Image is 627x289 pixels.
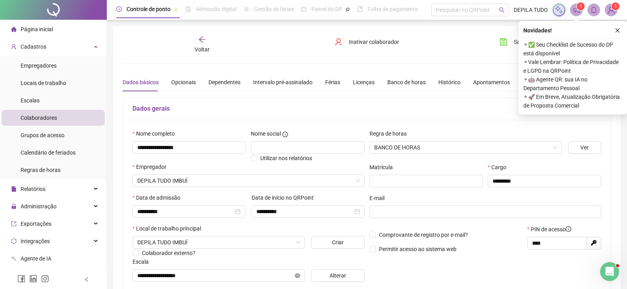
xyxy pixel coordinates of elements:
[208,78,241,87] div: Dependentes
[555,6,563,14] img: sparkle-icon.fc2bf0ac1784a2077858766a79e2daf3.svg
[21,115,57,121] span: Colaboradores
[133,104,601,113] h5: Dados gerais
[251,129,281,138] span: Nome social
[198,36,206,43] span: arrow-left
[369,194,390,202] label: E-mail
[345,7,350,12] span: pushpin
[21,221,51,227] span: Exportações
[195,46,210,53] span: Voltar
[21,62,57,69] span: Empregadores
[353,78,375,87] div: Licenças
[21,80,66,86] span: Locais de trabalho
[499,7,505,13] span: search
[21,167,61,173] span: Regras de horas
[387,78,426,87] div: Banco de horas
[614,4,617,9] span: 1
[21,186,45,192] span: Relatórios
[494,36,535,48] button: Salvar
[332,238,344,247] span: Criar
[523,75,622,93] span: ⚬ 🤖 Agente QR: sua IA no Departamento Pessoal
[367,6,418,12] span: Folha de pagamento
[84,277,89,282] span: left
[573,6,580,13] span: notification
[301,6,307,12] span: dashboard
[133,257,154,266] label: Escala
[311,236,365,249] button: Criar
[29,275,37,283] span: linkedin
[186,6,191,12] span: file-done
[523,58,622,75] span: ⚬ Vale Lembrar: Política de Privacidade e LGPD na QRPoint
[11,238,17,244] span: sync
[260,155,312,161] span: Utilizar nos relatórios
[253,78,313,87] div: Intervalo pré-assinalado
[252,193,319,202] label: Data de início no QRPoint
[531,225,571,234] span: PIN de acesso
[137,175,360,187] span: KAJOBE PRODUTOS E SERVIÇOS DE CUIDADOS COM A BELEZA LIMITADA
[133,162,172,171] label: Empregador
[127,6,170,12] span: Controle de ponto
[374,142,557,153] span: BANCO DE HORAS
[11,186,17,192] span: file
[295,273,300,278] span: eye
[11,26,17,32] span: home
[379,232,468,238] span: Comprovante de registro por e-mail?
[349,38,399,46] span: Inativar colaborador
[335,38,343,46] span: user-delete
[21,203,57,210] span: Administração
[21,43,46,50] span: Cadastros
[514,6,548,14] span: DEPILA TUDO
[171,78,196,87] div: Opcionais
[11,44,17,49] span: user-add
[41,275,49,283] span: instagram
[379,246,457,252] span: Permitir acesso ao sistema web
[566,226,571,232] span: info-circle
[133,224,206,233] label: Local de trabalho principal
[282,132,288,137] span: info-circle
[615,28,620,33] span: close
[369,163,398,172] label: Matrícula
[21,26,53,32] span: Página inicial
[329,36,405,48] button: Inativar colaborador
[438,78,460,87] div: Histórico
[244,6,249,12] span: sun
[473,78,510,87] div: Apontamentos
[21,255,51,262] span: Agente de IA
[488,163,511,172] label: Cargo
[133,129,180,138] label: Nome completo
[590,6,597,13] span: bell
[500,38,508,46] span: save
[133,193,186,202] label: Data de admissão
[17,275,25,283] span: facebook
[605,4,617,16] img: 1018
[311,269,365,282] button: Alterar
[254,6,294,12] span: Gestão de férias
[21,238,50,244] span: Integrações
[174,7,178,12] span: pushpin
[568,141,601,154] button: Ver
[123,78,159,87] div: Dados básicos
[612,2,619,10] sup: Atualize o seu contato no menu Meus Dados
[137,236,300,248] span: DEPILA TUDO IMBUÍ
[523,93,622,110] span: ⚬ 🚀 Em Breve, Atualização Obrigatória de Proposta Comercial
[580,143,589,152] span: Ver
[325,78,340,87] div: Férias
[311,6,342,12] span: Painel do DP
[21,97,40,104] span: Escalas
[116,6,122,12] span: clock-circle
[11,221,17,227] span: export
[357,6,363,12] span: book
[369,129,412,138] label: Regra de horas
[600,262,619,281] iframe: Intercom live chat
[580,4,582,9] span: 1
[523,26,552,35] span: Novidades !
[142,250,195,256] span: Colaborador externo?
[21,149,76,156] span: Calendário de feriados
[577,2,585,10] sup: 1
[11,204,17,209] span: lock
[514,38,529,46] span: Salvar
[523,40,622,58] span: ⚬ ✅ Seu Checklist de Sucesso do DP está disponível
[196,6,237,12] span: Admissão digital
[21,132,64,138] span: Grupos de acesso
[330,271,346,280] span: Alterar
